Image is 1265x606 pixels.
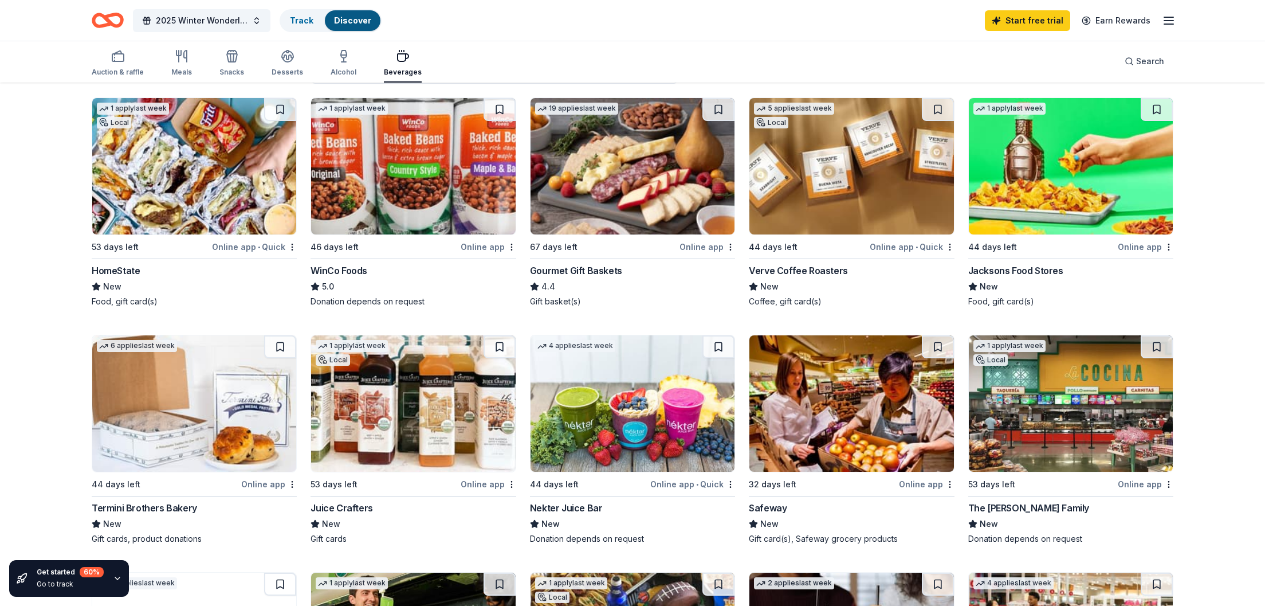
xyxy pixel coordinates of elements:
div: Gourmet Gift Baskets [530,264,622,277]
button: Desserts [272,45,303,83]
div: 1 apply last week [973,340,1046,352]
a: Discover [334,15,371,25]
span: • [916,243,918,252]
img: Image for Verve Coffee Roasters [749,98,953,234]
button: Meals [171,45,192,83]
a: Home [92,7,124,34]
button: Beverages [384,45,422,83]
img: Image for Juice Crafters [311,335,515,472]
div: Go to track [37,580,104,589]
span: New [980,280,998,294]
a: Image for WinCo Foods1 applylast week46 days leftOnline appWinCo Foods5.0Donation depends on request [311,97,516,307]
div: 4 applies last week [973,577,1054,589]
div: Donation depends on request [530,533,735,545]
button: Alcohol [331,45,356,83]
div: 1 apply last week [973,103,1046,115]
div: WinCo Foods [311,264,367,277]
div: 1 apply last week [535,577,607,589]
img: Image for The Gonzalez Family [969,335,1173,472]
span: New [103,280,121,294]
div: The [PERSON_NAME] Family [968,501,1089,515]
a: Start free trial [985,10,1070,31]
span: New [760,517,779,531]
div: Online app [461,240,516,254]
span: New [541,517,560,531]
div: Auction & raffle [92,68,144,77]
div: 53 days left [311,478,357,491]
span: • [696,480,698,489]
span: New [980,517,998,531]
button: Search [1115,50,1173,73]
div: Snacks [219,68,244,77]
img: Image for Jacksons Food Stores [969,98,1173,234]
span: Search [1136,54,1164,68]
a: Image for Juice Crafters1 applylast weekLocal53 days leftOnline appJuice CraftersNewGift cards [311,335,516,545]
div: 53 days left [92,240,139,254]
div: Gift cards, product donations [92,533,297,545]
img: Image for WinCo Foods [311,98,515,234]
div: 5 applies last week [754,103,834,115]
div: Local [754,117,788,128]
div: 4 applies last week [535,340,615,352]
div: Local [535,592,569,603]
div: HomeState [92,264,140,277]
button: Auction & raffle [92,45,144,83]
div: Donation depends on request [311,296,516,307]
div: Termini Brothers Bakery [92,501,197,515]
div: Online app [1118,240,1173,254]
div: Online app Quick [212,240,297,254]
div: Beverages [384,68,422,77]
div: Get started [37,567,104,577]
div: Safeway [749,501,787,515]
div: Online app [899,477,954,491]
img: Image for Safeway [749,335,953,472]
div: Alcohol [331,68,356,77]
div: 44 days left [968,240,1017,254]
div: Verve Coffee Roasters [749,264,848,277]
div: Online app Quick [650,477,735,491]
span: 2025 Winter Wonderland Comfort and Joy Fair [156,14,247,28]
div: 46 days left [311,240,359,254]
button: TrackDiscover [280,9,382,32]
span: New [103,517,121,531]
span: New [322,517,340,531]
span: • [258,243,260,252]
div: 6 applies last week [97,340,177,352]
div: 44 days left [749,240,797,254]
a: Image for The Gonzalez Family1 applylast weekLocal53 days leftOnline appThe [PERSON_NAME] FamilyN... [968,335,1173,545]
div: Donation depends on request [968,533,1173,545]
a: Image for Gourmet Gift Baskets19 applieslast week67 days leftOnline appGourmet Gift Baskets4.4Gif... [530,97,735,307]
div: Jacksons Food Stores [968,264,1063,277]
div: 60 % [80,567,104,577]
button: 2025 Winter Wonderland Comfort and Joy Fair [133,9,270,32]
span: 5.0 [322,280,334,294]
a: Image for HomeState1 applylast weekLocal53 days leftOnline app•QuickHomeStateNewFood, gift card(s) [92,97,297,307]
a: Image for Verve Coffee Roasters5 applieslast weekLocal44 days leftOnline app•QuickVerve Coffee Ro... [749,97,954,307]
div: Food, gift card(s) [968,296,1173,307]
div: 19 applies last week [535,103,618,115]
div: Desserts [272,68,303,77]
div: 1 apply last week [97,103,169,115]
span: New [760,280,779,294]
div: Gift card(s), Safeway grocery products [749,533,954,545]
div: 44 days left [530,478,579,491]
div: Online app [1118,477,1173,491]
button: Snacks [219,45,244,83]
div: Juice Crafters [311,501,372,515]
img: Image for Nekter Juice Bar [531,335,734,472]
a: Track [290,15,313,25]
div: 32 days left [749,478,796,491]
div: Food, gift card(s) [92,296,297,307]
a: Image for Nekter Juice Bar4 applieslast week44 days leftOnline app•QuickNekter Juice BarNewDonati... [530,335,735,545]
img: Image for HomeState [92,98,296,234]
div: Gift cards [311,533,516,545]
img: Image for Termini Brothers Bakery [92,335,296,472]
div: Local [97,117,131,128]
div: 1 apply last week [316,577,388,589]
div: Online app [241,477,297,491]
div: Local [973,354,1008,366]
a: Image for Termini Brothers Bakery6 applieslast week44 days leftOnline appTermini Brothers BakeryN... [92,335,297,545]
div: 67 days left [530,240,577,254]
span: 4.4 [541,280,555,294]
a: Image for Safeway32 days leftOnline appSafewayNewGift card(s), Safeway grocery products [749,335,954,545]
